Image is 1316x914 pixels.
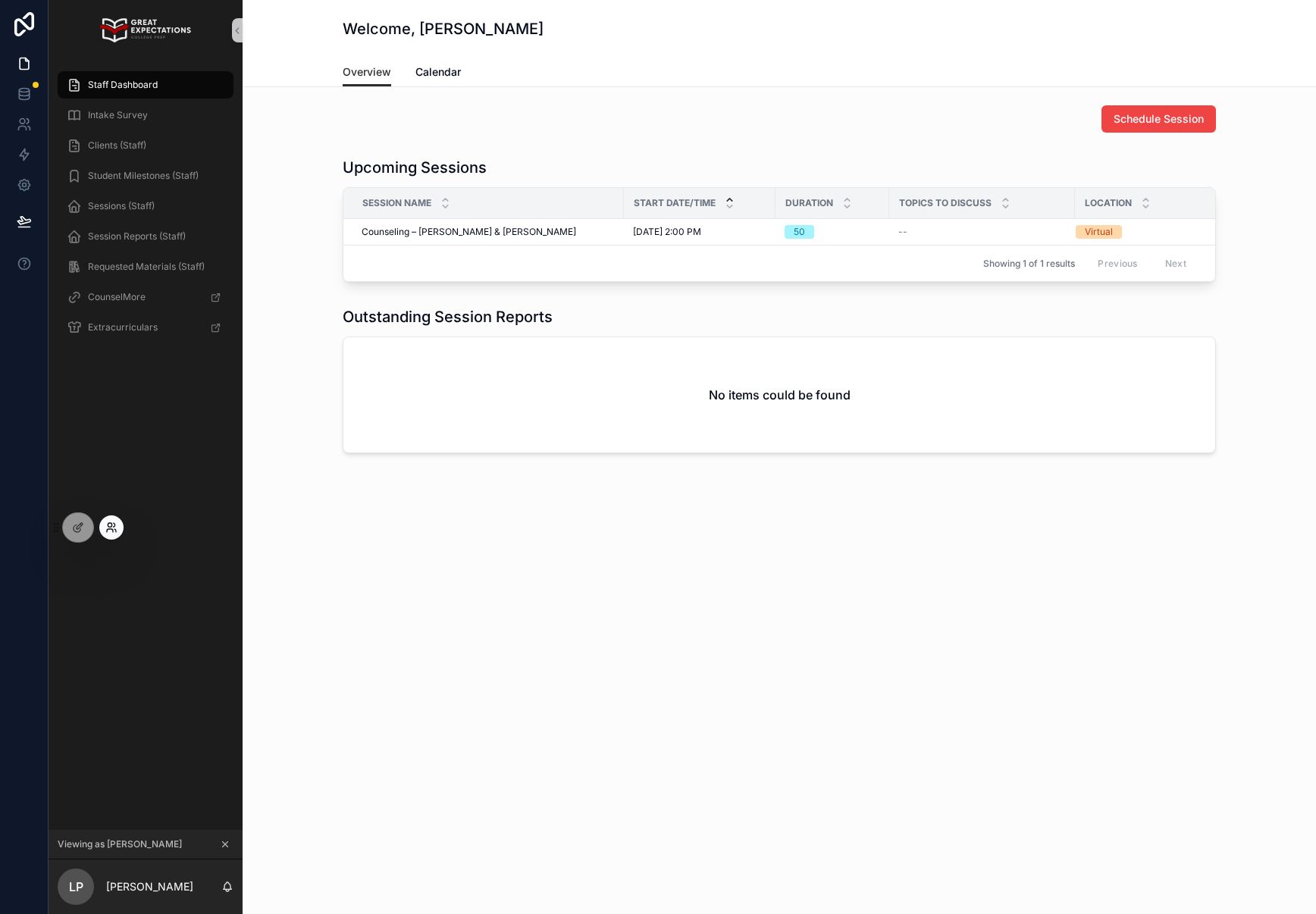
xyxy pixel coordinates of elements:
[415,58,461,89] a: Calendar
[1101,105,1216,133] button: Schedule Session
[58,193,233,220] a: Sessions (Staff)
[88,321,158,333] span: Extracurriculars
[1085,197,1132,209] span: Location
[58,162,233,189] a: Student Milestones (Staff)
[709,386,851,404] h2: No items could be found
[899,197,992,209] span: Topics to discuss
[362,226,576,238] span: Counseling – [PERSON_NAME] & [PERSON_NAME]
[362,197,431,209] span: Session Name
[100,18,190,42] img: App logo
[69,878,83,896] span: LP
[1114,111,1204,127] span: Schedule Session
[58,132,233,159] a: Clients (Staff)
[343,18,544,39] h1: Welcome, [PERSON_NAME]
[634,197,716,209] span: Start Date/Time
[58,283,233,311] a: CounselMore
[58,71,233,99] a: Staff Dashboard
[88,261,205,273] span: Requested Materials (Staff)
[1085,225,1113,239] div: Virtual
[58,102,233,129] a: Intake Survey
[88,291,146,303] span: CounselMore
[88,139,146,152] span: Clients (Staff)
[898,226,907,238] span: --
[983,258,1075,270] span: Showing 1 of 1 results
[88,170,199,182] span: Student Milestones (Staff)
[88,79,158,91] span: Staff Dashboard
[58,838,182,850] span: Viewing as [PERSON_NAME]
[88,230,186,243] span: Session Reports (Staff)
[88,109,148,121] span: Intake Survey
[343,306,553,327] h1: Outstanding Session Reports
[785,197,833,209] span: Duration
[88,200,155,212] span: Sessions (Staff)
[343,64,391,80] span: Overview
[58,314,233,341] a: Extracurriculars
[49,61,243,361] div: scrollable content
[633,226,701,238] span: [DATE] 2:00 PM
[106,879,193,894] p: [PERSON_NAME]
[343,157,487,178] h1: Upcoming Sessions
[343,58,391,87] a: Overview
[415,64,461,80] span: Calendar
[58,253,233,280] a: Requested Materials (Staff)
[58,223,233,250] a: Session Reports (Staff)
[794,225,805,239] div: 50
